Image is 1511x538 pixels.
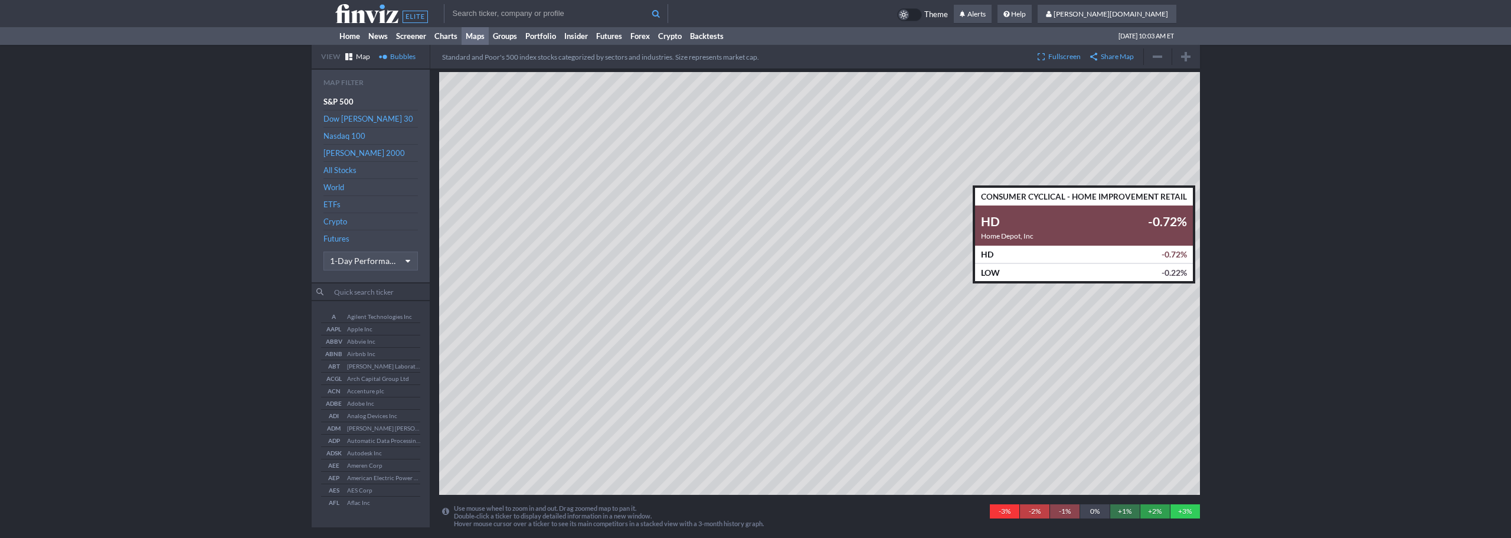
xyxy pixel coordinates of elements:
[347,311,412,322] span: Agilent Technologies Inc
[347,497,370,508] span: Aflac Inc
[321,472,347,483] span: AEP
[654,27,686,45] a: Crypto
[1054,9,1168,18] span: [PERSON_NAME][DOMAIN_NAME]
[321,324,347,334] span: AAPL
[356,51,370,63] span: Map
[330,255,400,267] span: 1-Day Performance
[1118,27,1174,45] span: [DATE] 10:03 AM ET
[321,311,420,322] button: AAgilent Technologies Inc
[390,51,416,63] span: Bubbles
[1080,504,1110,519] div: 0%
[347,361,420,371] span: [PERSON_NAME] Laboratories
[321,386,347,396] span: ACN
[321,435,420,446] button: ADPAutomatic Data Processing Inc
[321,336,347,347] span: ABBV
[364,27,392,45] a: News
[323,230,418,247] a: Futures
[321,472,420,484] button: AEPAmerican Electric Power Company Inc
[347,448,382,458] span: Autodesk Inc
[442,53,759,61] p: Standard and Poor's 500 index stocks categorized by sectors and industries. Size represents marke...
[321,311,347,322] span: A
[347,472,420,483] span: American Electric Power Company Inc
[1050,504,1080,519] div: -1%
[321,51,341,63] h2: View
[321,398,347,409] span: ADBE
[1048,51,1081,63] span: Fullscreen
[489,27,521,45] a: Groups
[321,397,420,409] button: ADBEAdobe Inc
[442,504,990,527] div: Use mouse wheel to zoom in and out. Drag zoomed map to pan it. Double‑click a ticker to display d...
[347,336,375,347] span: Abbvie Inc
[1140,504,1170,519] div: +2%
[560,27,592,45] a: Insider
[323,110,418,127] a: Dow [PERSON_NAME] 30
[323,179,418,195] a: World
[323,77,418,89] h2: Map Filter
[686,27,728,45] a: Backtests
[347,410,397,421] span: Analog Devices Inc
[323,162,418,178] a: All Stocks
[321,484,420,496] button: AESAES Corp
[321,348,347,359] span: ABNB
[323,145,418,161] a: [PERSON_NAME] 2000
[347,386,384,396] span: Accenture plc
[335,27,364,45] a: Home
[321,360,420,372] button: ABT[PERSON_NAME] Laboratories
[321,373,347,384] span: ACGL
[1033,48,1085,65] button: Fullscreen
[321,335,420,347] button: ABBVAbbvie Inc
[341,48,375,65] a: Map
[430,27,462,45] a: Charts
[1020,504,1049,519] div: -2%
[321,435,347,446] span: ADP
[321,497,347,508] span: AFL
[1101,51,1134,63] span: Share Map
[990,504,1019,519] div: -3%
[321,423,347,433] span: ADM
[319,283,430,300] input: Quick search ticker
[997,5,1032,24] a: Help
[1085,48,1139,65] button: Share Map
[347,324,372,334] span: Apple Inc
[347,435,420,446] span: Automatic Data Processing Inc
[321,422,420,434] button: ADM[PERSON_NAME] [PERSON_NAME] Midland Co
[347,460,382,471] span: Ameren Corp
[1110,504,1140,519] div: +1%
[321,447,420,459] button: ADSKAutodesk Inc
[347,398,374,409] span: Adobe Inc
[321,348,420,360] button: ABNBAirbnb Inc
[444,4,668,23] input: Search ticker, company or profile
[521,27,560,45] a: Portfolio
[323,93,418,110] a: S&P 500
[323,196,418,213] span: ETFs
[321,459,420,471] button: AEEAmeren Corp
[321,410,420,422] button: ADIAnalog Devices Inc
[321,361,347,371] span: ABT
[462,27,489,45] a: Maps
[347,373,409,384] span: Arch Capital Group Ltd
[321,485,347,495] span: AES
[321,410,347,421] span: ADI
[347,485,372,495] span: AES Corp
[1038,5,1176,24] a: [PERSON_NAME][DOMAIN_NAME]
[375,48,420,65] a: Bubbles
[323,213,418,230] span: Crypto
[897,8,948,21] a: Theme
[626,27,654,45] a: Forex
[954,5,992,24] a: Alerts
[321,385,420,397] button: ACNAccenture plc
[323,128,418,144] a: Nasdaq 100
[592,27,626,45] a: Futures
[321,448,347,458] span: ADSK
[347,423,420,433] span: [PERSON_NAME] [PERSON_NAME] Midland Co
[321,460,347,471] span: AEE
[323,252,418,270] button: Data type
[392,27,430,45] a: Screener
